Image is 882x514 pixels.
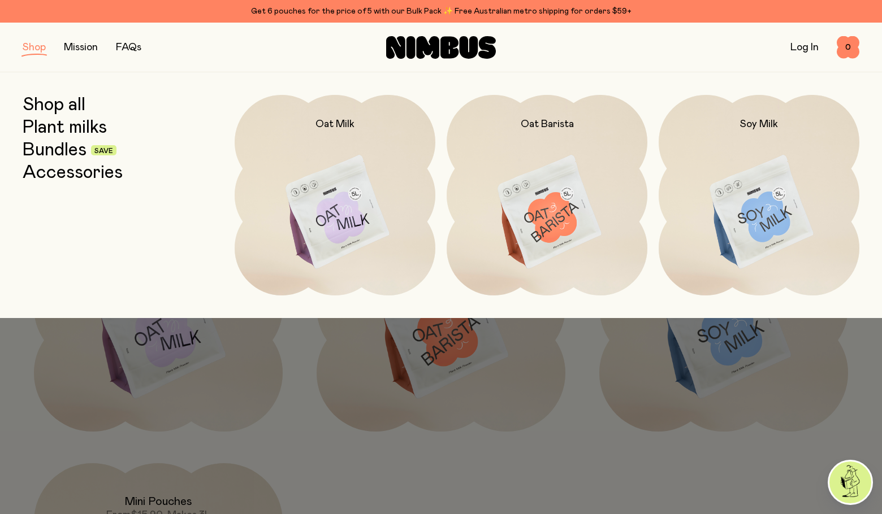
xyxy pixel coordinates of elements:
[23,140,87,160] a: Bundles
[740,117,778,131] h2: Soy Milk
[235,95,435,295] a: Oat Milk
[64,42,98,53] a: Mission
[790,42,819,53] a: Log In
[447,95,647,295] a: Oat Barista
[23,95,85,115] a: Shop all
[23,163,123,183] a: Accessories
[521,117,574,131] h2: Oat Barista
[23,117,107,138] a: Plant milks
[837,36,859,59] button: 0
[116,42,141,53] a: FAQs
[94,147,113,154] span: Save
[315,117,354,131] h2: Oat Milk
[659,95,859,295] a: Soy Milk
[829,461,871,503] img: agent
[23,5,859,18] div: Get 6 pouches for the price of 5 with our Bulk Pack ✨ Free Australian metro shipping for orders $59+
